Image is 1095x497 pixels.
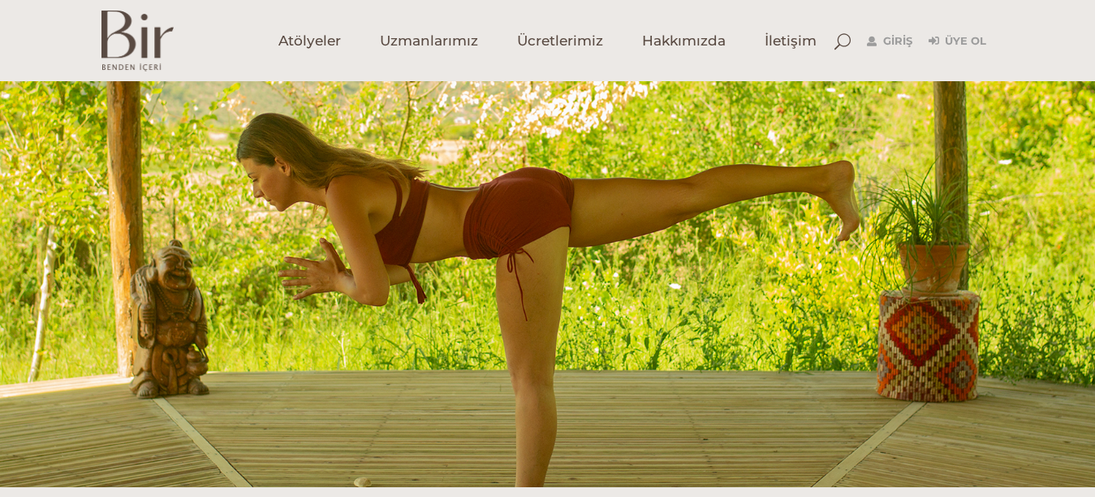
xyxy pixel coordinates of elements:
[867,32,912,51] a: Giriş
[380,32,478,50] span: Uzmanlarımız
[765,32,817,50] span: İletişim
[278,32,341,50] span: Atölyeler
[517,32,603,50] span: Ücretlerimiz
[929,32,986,51] a: Üye Ol
[642,32,726,50] span: Hakkımızda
